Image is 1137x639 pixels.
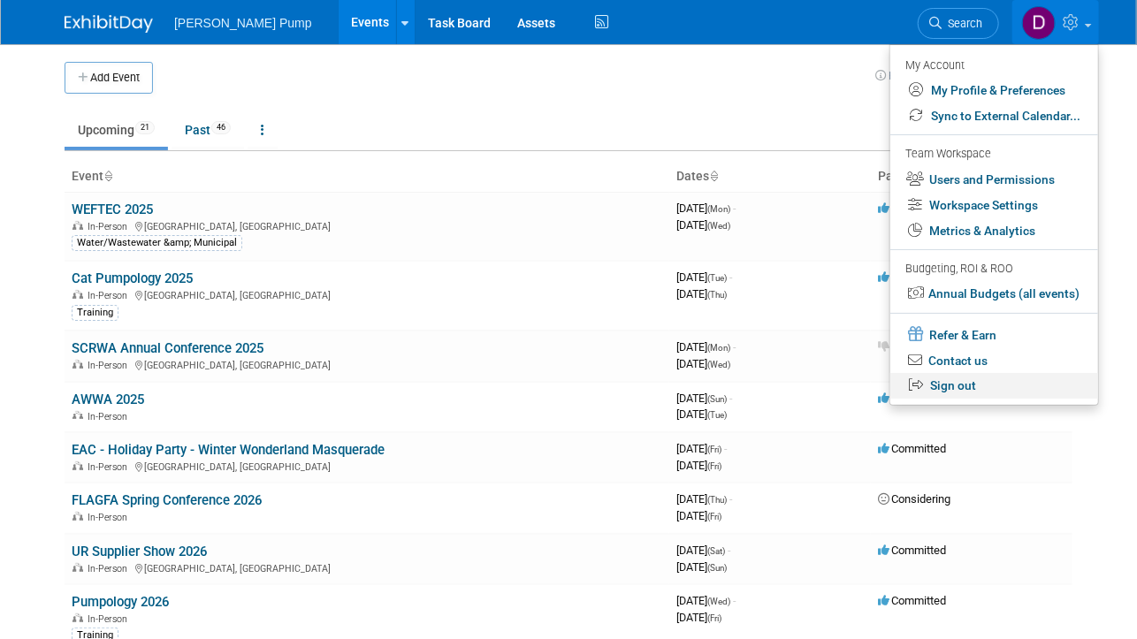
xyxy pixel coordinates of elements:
span: [DATE] [676,459,721,472]
img: In-Person Event [72,360,83,369]
span: 46 [211,121,231,134]
span: [DATE] [676,340,736,354]
a: AWWA 2025 [72,392,144,407]
span: - [733,202,736,215]
span: Committed [878,442,946,455]
span: Considering [878,492,950,506]
span: [DATE] [676,594,736,607]
span: Committed [878,594,946,607]
a: EAC - Holiday Party - Winter Wonderland Masquerade [72,442,385,458]
span: [DATE] [676,611,721,624]
a: Sort by Start Date [709,169,718,183]
a: Search [918,8,999,39]
span: (Fri) [707,461,721,471]
span: (Sun) [707,563,727,573]
a: Sign out [890,373,1098,399]
th: Participation [871,162,1072,192]
a: Refer & Earn [890,321,1098,348]
span: In-Person [88,512,133,523]
a: SCRWA Annual Conference 2025 [72,340,263,356]
span: (Sun) [707,394,727,404]
span: - [724,442,727,455]
span: [DATE] [676,560,727,574]
a: How to sync to an external calendar... [875,69,1072,82]
img: In-Person Event [72,613,83,622]
span: (Mon) [707,204,730,214]
img: In-Person Event [72,461,83,470]
span: Committed [878,544,946,557]
button: Add Event [65,62,153,94]
a: Pumpology 2026 [72,594,169,610]
img: In-Person Event [72,290,83,299]
span: - [729,492,732,506]
div: [GEOGRAPHIC_DATA], [GEOGRAPHIC_DATA] [72,287,662,301]
span: [DATE] [676,287,727,300]
a: FLAGFA Spring Conference 2026 [72,492,262,508]
span: In-Person [88,563,133,574]
a: WEFTEC 2025 [72,202,153,217]
span: 21 [135,121,155,134]
a: Sync to External Calendar... [890,103,1098,129]
div: [GEOGRAPHIC_DATA], [GEOGRAPHIC_DATA] [72,560,662,574]
a: Sort by Event Name [103,169,112,183]
span: [DATE] [676,357,730,370]
a: Annual Budgets (all events) [890,281,1098,307]
a: UR Supplier Show 2026 [72,544,207,559]
span: In-Person [88,290,133,301]
img: ExhibitDay [65,15,153,33]
span: (Fri) [707,512,721,521]
span: - [728,544,730,557]
span: (Fri) [707,445,721,454]
span: [DATE] [676,407,727,421]
img: In-Person Event [72,411,83,420]
span: [DATE] [676,202,736,215]
span: [DATE] [676,492,732,506]
span: (Fri) [707,613,721,623]
span: In-Person [88,411,133,422]
a: Cat Pumpology 2025 [72,270,193,286]
img: In-Person Event [72,563,83,572]
div: Training [72,305,118,321]
span: (Sat) [707,546,725,556]
span: Not Going [878,340,941,354]
img: Del Ritz [1022,6,1056,40]
a: Workspace Settings [890,193,1098,218]
span: (Thu) [707,290,727,300]
span: [DATE] [676,218,730,232]
div: Budgeting, ROI & ROO [905,260,1080,278]
th: Event [65,162,669,192]
a: Users and Permissions [890,167,1098,193]
span: [PERSON_NAME] Pump [174,16,312,30]
span: (Thu) [707,495,727,505]
img: In-Person Event [72,221,83,230]
a: Upcoming21 [65,113,168,147]
a: Metrics & Analytics [890,218,1098,244]
span: (Mon) [707,343,730,353]
div: [GEOGRAPHIC_DATA], [GEOGRAPHIC_DATA] [72,218,662,232]
span: Search [942,17,982,30]
img: In-Person Event [72,512,83,521]
span: In-Person [88,461,133,473]
span: Committed [878,270,946,284]
span: In-Person [88,360,133,371]
span: - [733,340,736,354]
div: Team Workspace [905,145,1080,164]
div: My Account [905,54,1080,75]
span: (Wed) [707,597,730,606]
a: Contact us [890,348,1098,374]
span: - [729,392,732,405]
span: [DATE] [676,509,721,522]
a: My Profile & Preferences [890,78,1098,103]
span: (Tue) [707,273,727,283]
span: Committed [878,202,946,215]
span: [DATE] [676,270,732,284]
span: In-Person [88,221,133,232]
span: In-Person [88,613,133,625]
th: Dates [669,162,871,192]
a: Past46 [172,113,244,147]
span: (Wed) [707,221,730,231]
span: (Tue) [707,410,727,420]
span: - [729,270,732,284]
div: Water/Wastewater &amp; Municipal [72,235,242,251]
div: [GEOGRAPHIC_DATA], [GEOGRAPHIC_DATA] [72,357,662,371]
